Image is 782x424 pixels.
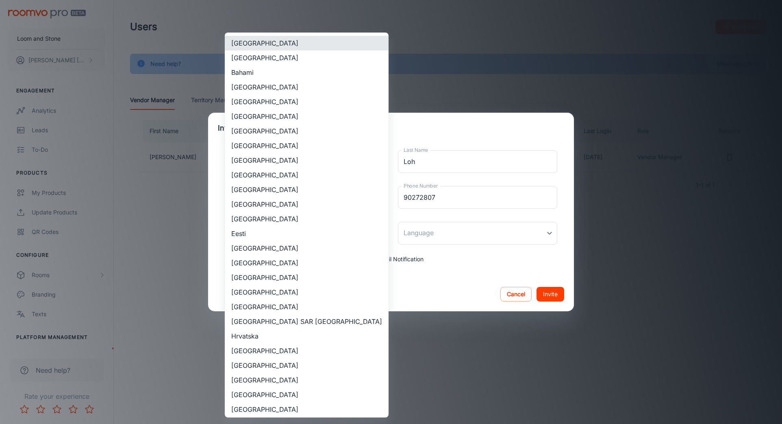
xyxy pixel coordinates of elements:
li: [GEOGRAPHIC_DATA] [225,358,389,373]
li: [GEOGRAPHIC_DATA] [225,387,389,402]
li: [GEOGRAPHIC_DATA] [225,212,389,226]
li: [GEOGRAPHIC_DATA] [225,241,389,256]
li: Eesti [225,226,389,241]
li: [GEOGRAPHIC_DATA] [225,50,389,65]
li: [GEOGRAPHIC_DATA] [225,256,389,270]
li: [GEOGRAPHIC_DATA] [225,36,389,50]
li: [GEOGRAPHIC_DATA] [225,124,389,138]
li: [GEOGRAPHIC_DATA] [225,168,389,182]
li: [GEOGRAPHIC_DATA] [225,109,389,124]
li: [GEOGRAPHIC_DATA] [225,285,389,299]
li: [GEOGRAPHIC_DATA] [225,402,389,417]
li: [GEOGRAPHIC_DATA] [225,182,389,197]
li: [GEOGRAPHIC_DATA] [225,270,389,285]
li: [GEOGRAPHIC_DATA] [225,197,389,212]
li: [GEOGRAPHIC_DATA] SAR [GEOGRAPHIC_DATA] [225,314,389,329]
li: [GEOGRAPHIC_DATA] [225,94,389,109]
li: [GEOGRAPHIC_DATA] [225,138,389,153]
li: [GEOGRAPHIC_DATA] [225,373,389,387]
li: [GEOGRAPHIC_DATA] [225,80,389,94]
li: [GEOGRAPHIC_DATA] [225,299,389,314]
li: [GEOGRAPHIC_DATA] [225,343,389,358]
li: Hrvatska [225,329,389,343]
li: Bahami [225,65,389,80]
li: [GEOGRAPHIC_DATA] [225,153,389,168]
